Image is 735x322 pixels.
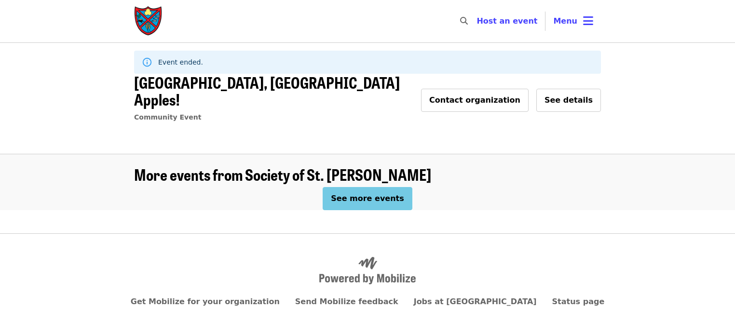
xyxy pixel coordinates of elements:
span: See more events [331,194,404,203]
span: Contact organization [429,95,520,105]
a: Get Mobilize for your organization [131,297,280,306]
a: Community Event [134,113,201,121]
a: See more events [323,194,412,203]
button: Contact organization [421,89,529,112]
img: Powered by Mobilize [319,257,416,285]
img: Society of St. Andrew - Home [134,6,163,37]
span: See details [544,95,593,105]
i: bars icon [583,14,593,28]
nav: Primary footer navigation [134,296,601,308]
span: Event ended. [158,58,203,66]
span: More events from Society of St. [PERSON_NAME] [134,163,431,186]
a: Host an event [476,16,537,26]
button: Toggle account menu [545,10,601,33]
i: search icon [460,16,468,26]
button: See more events [323,187,412,210]
span: Menu [553,16,577,26]
a: Jobs at [GEOGRAPHIC_DATA] [414,297,537,306]
a: Status page [552,297,605,306]
input: Search [474,10,481,33]
span: [GEOGRAPHIC_DATA], [GEOGRAPHIC_DATA] Apples! [134,71,400,110]
a: Send Mobilize feedback [295,297,398,306]
button: See details [536,89,601,112]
